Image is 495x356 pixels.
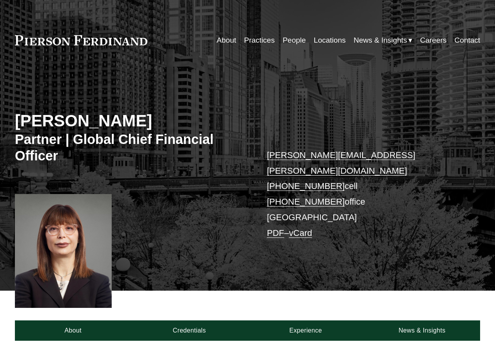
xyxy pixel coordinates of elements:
a: About [15,320,131,340]
a: Careers [420,33,447,48]
p: cell office [GEOGRAPHIC_DATA] – [267,147,461,241]
a: [PHONE_NUMBER] [267,197,345,207]
a: News & Insights [364,320,480,340]
a: About [217,33,236,48]
a: Practices [244,33,275,48]
a: [PHONE_NUMBER] [267,181,345,191]
span: News & Insights [354,34,407,47]
h3: Partner | Global Chief Financial Officer [15,131,248,164]
h2: [PERSON_NAME] [15,111,248,131]
a: Credentials [131,320,248,340]
a: People [283,33,306,48]
a: Contact [455,33,480,48]
a: folder dropdown [354,33,412,48]
a: Locations [314,33,346,48]
a: vCard [289,228,312,238]
a: Experience [248,320,364,340]
a: PDF [267,228,284,238]
a: [PERSON_NAME][EMAIL_ADDRESS][PERSON_NAME][DOMAIN_NAME] [267,150,415,176]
